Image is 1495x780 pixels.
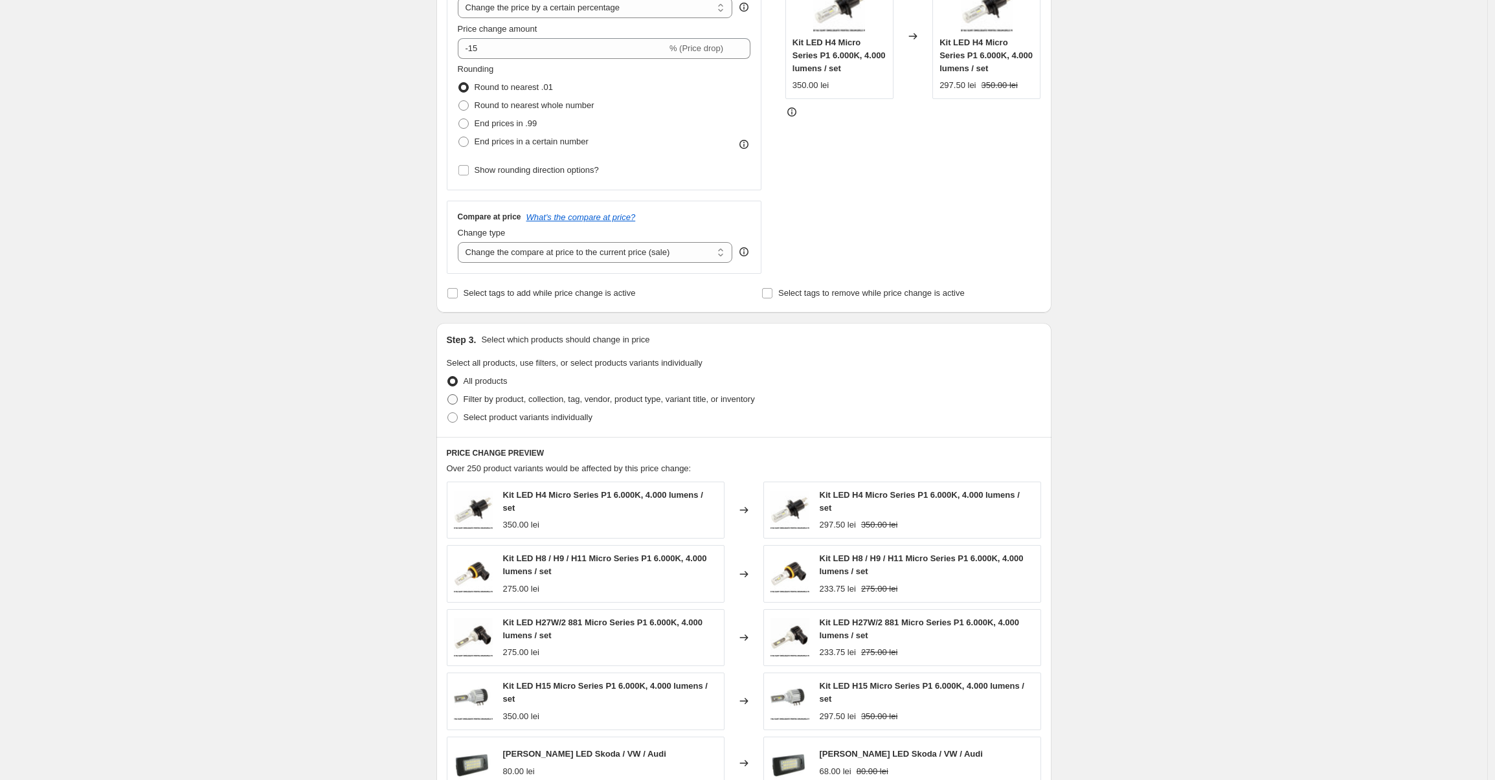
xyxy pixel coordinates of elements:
[503,765,535,778] div: 80.00 lei
[861,710,897,723] strike: 350.00 lei
[820,518,856,531] div: 297.50 lei
[447,448,1041,458] h6: PRICE CHANGE PREVIEW
[939,79,976,92] div: 297.50 lei
[458,212,521,222] h3: Compare at price
[503,583,539,596] div: 275.00 lei
[458,64,494,74] span: Rounding
[820,749,983,759] span: [PERSON_NAME] LED Skoda / VW / Audi
[458,38,667,59] input: -15
[503,681,708,704] span: Kit LED H15 Micro Series P1 6.000K, 4.000 lumens / set
[861,518,897,531] strike: 350.00 lei
[820,681,1024,704] span: Kit LED H15 Micro Series P1 6.000K, 4.000 lumens / set
[820,583,856,596] div: 233.75 lei
[669,43,723,53] span: % (Price drop)
[454,491,493,529] img: GLA315-1_80x.jpg
[792,79,829,92] div: 350.00 lei
[475,82,553,92] span: Round to nearest .01
[526,212,636,222] button: What's the compare at price?
[475,118,537,128] span: End prices in .99
[464,376,508,386] span: All products
[447,463,691,473] span: Over 250 product variants would be affected by this price change:
[454,555,493,594] img: GLA252-1_80x.jpg
[737,245,750,258] div: help
[458,228,506,238] span: Change type
[770,555,809,594] img: GLA252-1_80x.jpg
[464,394,755,404] span: Filter by product, collection, tag, vendor, product type, variant title, or inventory
[861,583,897,596] strike: 275.00 lei
[447,358,703,368] span: Select all products, use filters, or select products variants individually
[820,765,851,778] div: 68.00 lei
[454,682,493,720] img: IMG_20201207_204643-1_80x.jpg
[464,412,592,422] span: Select product variants individually
[503,646,539,659] div: 275.00 lei
[778,288,965,298] span: Select tags to remove while price change is active
[820,710,856,723] div: 297.50 lei
[857,765,888,778] strike: 80.00 lei
[939,38,1033,73] span: Kit LED H4 Micro Series P1 6.000K, 4.000 lumens / set
[464,288,636,298] span: Select tags to add while price change is active
[820,490,1020,513] span: Kit LED H4 Micro Series P1 6.000K, 4.000 lumens / set
[770,682,809,720] img: IMG_20201207_204643-1_80x.jpg
[770,491,809,529] img: GLA315-1_80x.jpg
[475,100,594,110] span: Round to nearest whole number
[454,618,493,657] img: GLA341-1_80x.jpg
[820,646,856,659] div: 233.75 lei
[475,137,589,146] span: End prices in a certain number
[503,518,539,531] div: 350.00 lei
[458,24,537,34] span: Price change amount
[503,710,539,723] div: 350.00 lei
[503,749,666,759] span: [PERSON_NAME] LED Skoda / VW / Audi
[737,1,750,14] div: help
[475,165,599,175] span: Show rounding direction options?
[503,490,703,513] span: Kit LED H4 Micro Series P1 6.000K, 4.000 lumens / set
[982,79,1018,92] strike: 350.00 lei
[770,618,809,657] img: GLA341-1_80x.jpg
[792,38,886,73] span: Kit LED H4 Micro Series P1 6.000K, 4.000 lumens / set
[820,618,1020,640] span: Kit LED H27W/2 881 Micro Series P1 6.000K, 4.000 lumens / set
[447,333,477,346] h2: Step 3.
[481,333,649,346] p: Select which products should change in price
[503,618,703,640] span: Kit LED H27W/2 881 Micro Series P1 6.000K, 4.000 lumens / set
[503,553,707,576] span: Kit LED H8 / H9 / H11 Micro Series P1 6.000K, 4.000 lumens / set
[820,553,1024,576] span: Kit LED H8 / H9 / H11 Micro Series P1 6.000K, 4.000 lumens / set
[861,646,897,659] strike: 275.00 lei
